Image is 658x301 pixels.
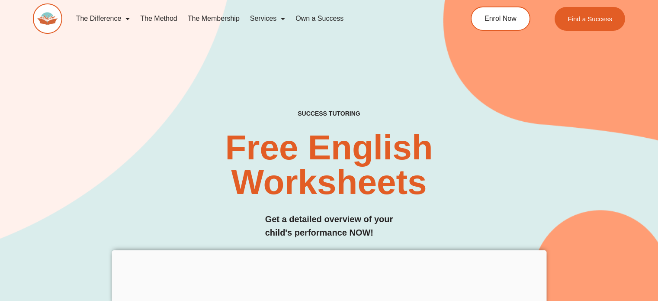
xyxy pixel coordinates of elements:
[265,213,393,240] h3: Get a detailed overview of your child's performance NOW!
[134,130,524,200] h2: Free English Worksheets​
[290,9,349,29] a: Own a Success
[615,259,658,301] iframe: Chat Widget
[245,9,290,29] a: Services
[241,110,417,117] h4: SUCCESS TUTORING​
[471,6,530,31] a: Enrol Now
[135,9,182,29] a: The Method
[485,15,517,22] span: Enrol Now
[71,9,135,29] a: The Difference
[183,9,245,29] a: The Membership
[555,7,625,31] a: Find a Success
[71,9,437,29] nav: Menu
[568,16,612,22] span: Find a Success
